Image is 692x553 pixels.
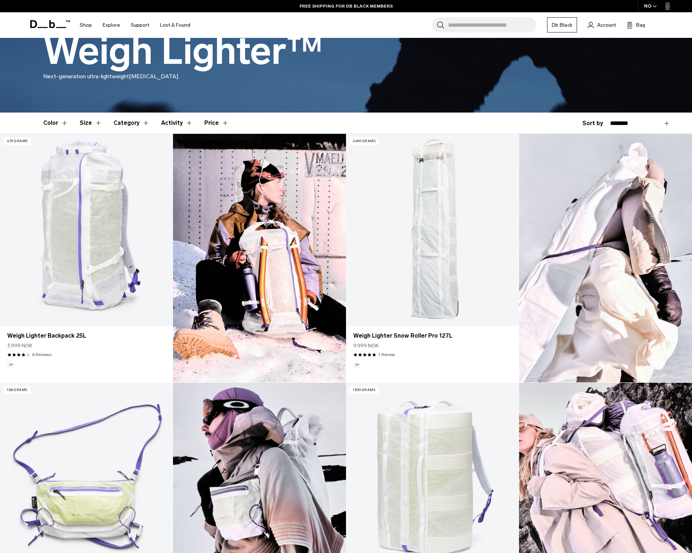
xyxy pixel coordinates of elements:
h1: Weigh Lighter™ [43,30,323,72]
a: Weigh Lighter Snow Roller Pro 127L [346,134,519,326]
a: Db Black [547,17,577,32]
a: 1 reviews [378,351,395,358]
a: Explore [103,12,120,38]
p: 470 grams [4,137,31,145]
a: Shop [80,12,92,38]
button: Toggle Filter [43,113,68,133]
a: Account [588,21,616,29]
a: Support [131,12,149,38]
span: 3.999 NOK [7,342,32,350]
a: Weigh Lighter Backpack 25L [7,332,165,340]
span: Bag [636,21,645,29]
a: 6 reviews [32,351,52,358]
a: Lost & Found [160,12,190,38]
button: Toggle Filter [161,113,193,133]
img: Content block image [173,134,346,382]
span: Account [597,21,616,29]
img: Content block image [519,134,692,382]
button: Aurora [7,361,14,368]
a: Weigh Lighter Snow Roller Pro 127L [353,332,511,340]
span: Next-generation ultra-lightweight [43,73,129,80]
button: Bag [627,21,645,29]
nav: Main Navigation [74,12,196,38]
p: 2400 grams [350,137,379,145]
a: FREE SHIPPING FOR DB BLACK MEMBERS [300,3,393,9]
span: 9.999 NOK [353,342,379,350]
p: 138 grams [4,386,31,394]
button: Toggle Filter [114,113,150,133]
span: [MEDICAL_DATA]. [129,73,179,80]
p: 1300 grams [350,386,378,394]
button: Toggle Price [204,113,229,133]
button: Aurora [353,361,360,368]
button: Toggle Filter [80,113,102,133]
